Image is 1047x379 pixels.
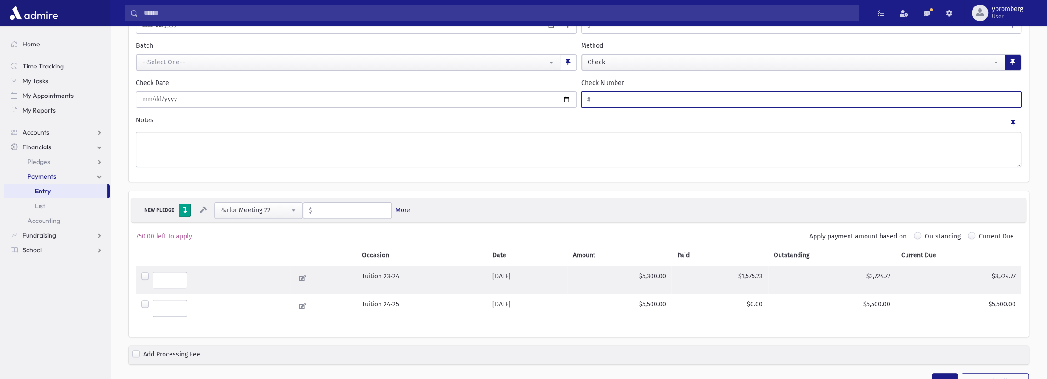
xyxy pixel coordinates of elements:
a: School [4,243,110,257]
label: Method [581,41,603,51]
th: Amount [567,245,672,266]
a: Pledges [4,154,110,169]
a: Home [4,37,110,51]
span: Fundraising [23,231,56,239]
img: AdmirePro [7,4,60,22]
span: Accounts [23,128,49,136]
th: Paid [671,245,768,266]
button: --Select One-- [136,54,560,71]
td: $1,575.23 [671,266,768,294]
th: Outstanding [768,245,896,266]
td: $5,500.00 [896,294,1021,322]
label: Check Date [136,78,169,88]
span: Entry [35,187,51,195]
a: List [4,198,110,213]
label: Batch [136,41,153,51]
td: Tuition 23-24 [357,266,487,294]
td: $5,500.00 [768,294,896,322]
span: Financials [23,143,51,151]
td: $3,724.77 [896,266,1021,294]
a: More [396,205,410,215]
span: User [992,13,1023,20]
label: Current Due [979,232,1014,245]
span: Accounting [28,216,60,225]
th: Occasion [357,245,487,266]
label: Add Processing Fee [143,350,200,361]
td: $5,300.00 [567,266,672,294]
td: [DATE] [487,266,567,294]
span: Payments [28,172,56,181]
a: My Appointments [4,88,110,103]
span: My Tasks [23,77,48,85]
span: My Appointments [23,91,74,100]
td: [DATE] [487,294,567,322]
span: List [35,202,45,210]
div: Parlor Meeting 22 [220,205,289,215]
a: Accounting [4,213,110,228]
a: Accounts [4,125,110,140]
button: Check [582,54,1006,71]
a: My Tasks [4,74,110,88]
div: Check [588,57,992,67]
a: Time Tracking [4,59,110,74]
span: Pledges [28,158,50,166]
span: My Reports [23,106,56,114]
td: $3,724.77 [768,266,896,294]
a: Fundraising [4,228,110,243]
label: Notes [136,115,153,128]
div: NEW PLEDGE [141,206,177,215]
label: 750.00 left to apply. [136,232,193,241]
th: Current Due [896,245,1021,266]
span: Home [23,40,40,48]
a: Financials [4,140,110,154]
a: Entry [4,184,107,198]
span: # [582,92,591,108]
a: My Reports [4,103,110,118]
span: School [23,246,42,254]
td: $5,500.00 [567,294,672,322]
input: Search [138,5,859,21]
button: Parlor Meeting 22 [214,202,303,219]
a: Payments [4,169,110,184]
label: Apply payment amount based on [809,232,906,241]
td: $0.00 [671,294,768,322]
div: --Select One-- [142,57,547,67]
label: Check Number [581,78,624,88]
td: Tuition 24-25 [357,294,487,322]
label: Outstanding [925,232,961,245]
th: Date [487,245,567,266]
span: ybromberg [992,6,1023,13]
span: $ [303,203,312,219]
span: Time Tracking [23,62,64,70]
